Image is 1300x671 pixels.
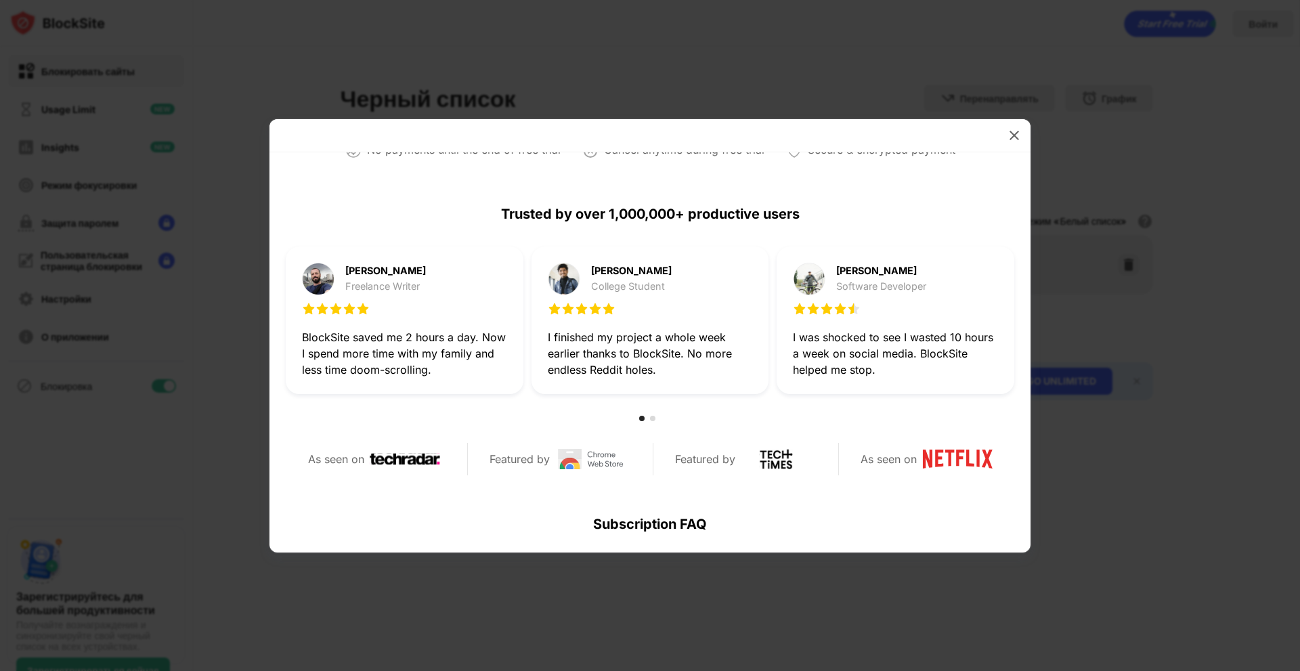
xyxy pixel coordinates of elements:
[370,449,440,469] img: techradar
[345,281,426,292] div: Freelance Writer
[833,302,847,316] img: star
[548,263,580,295] img: testimonial-purchase-2.jpg
[548,329,753,378] div: I finished my project a whole week earlier thanks to BlockSite. No more endless Reddit holes.
[793,329,998,378] div: I was shocked to see I wasted 10 hours a week on social media. BlockSite helped me stop.
[820,302,833,316] img: star
[591,266,672,276] div: [PERSON_NAME]
[836,281,926,292] div: Software Developer
[847,302,861,316] img: star
[793,302,806,316] img: star
[345,266,426,276] div: [PERSON_NAME]
[922,449,993,469] img: netflix-logo
[356,302,370,316] img: star
[861,450,917,469] div: As seen on
[836,266,926,276] div: [PERSON_NAME]
[588,302,602,316] img: star
[308,450,364,469] div: As seen on
[741,449,811,469] img: tech-times
[793,263,825,295] img: testimonial-purchase-3.jpg
[675,450,735,469] div: Featured by
[555,449,626,469] img: chrome-web-store-logo
[329,302,343,316] img: star
[302,329,507,378] div: BlockSite saved me 2 hours a day. Now I spend more time with my family and less time doom-scrolling.
[302,302,316,316] img: star
[286,492,1014,557] div: Subscription FAQ
[316,302,329,316] img: star
[575,302,588,316] img: star
[490,450,550,469] div: Featured by
[548,302,561,316] img: star
[561,302,575,316] img: star
[343,302,356,316] img: star
[302,263,334,295] img: testimonial-purchase-1.jpg
[602,302,615,316] img: star
[286,181,1014,246] div: Trusted by over 1,000,000+ productive users
[806,302,820,316] img: star
[591,281,672,292] div: College Student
